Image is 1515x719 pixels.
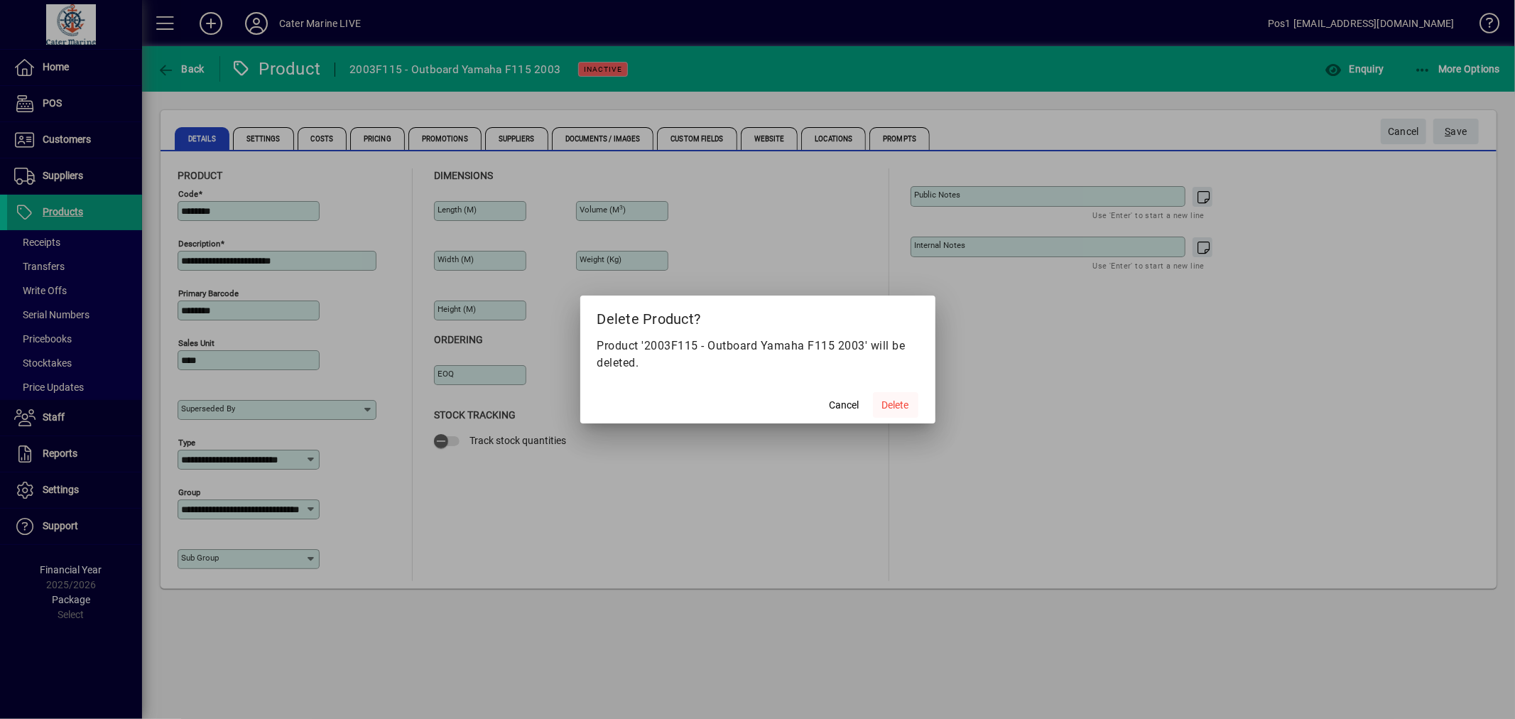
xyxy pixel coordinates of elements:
[882,398,909,413] span: Delete
[822,392,867,418] button: Cancel
[830,398,859,413] span: Cancel
[580,296,935,337] h2: Delete Product?
[597,337,918,372] p: Product '2003F115 - Outboard Yamaha F115 2003' will be deleted.
[873,392,918,418] button: Delete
